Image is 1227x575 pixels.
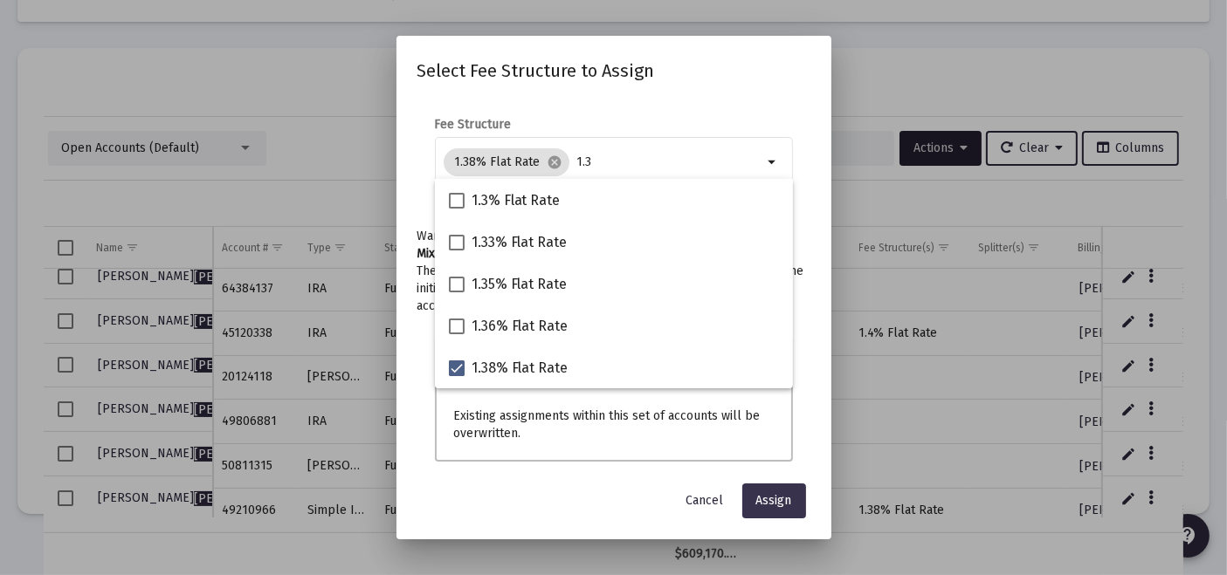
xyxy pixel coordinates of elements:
[756,493,792,508] span: Assign
[472,316,569,337] span: 1.36% Flat Rate
[444,148,569,176] mat-chip: 1.38% Flat Rate
[417,246,534,261] b: Mixed fee structures
[417,57,810,85] h2: Select Fee Structure to Assign
[472,274,568,295] span: 1.35% Flat Rate
[672,483,738,518] button: Cancel
[742,483,806,518] button: Assign
[472,190,561,211] span: 1.3% Flat Rate
[435,336,793,462] div: You are assigning to the selected fee structure. Existing assignments within this set of accounts...
[686,493,724,508] span: Cancel
[472,232,568,253] span: 1.33% Flat Rate
[762,152,783,173] mat-icon: arrow_drop_down
[435,117,512,132] label: Fee Structure
[417,229,463,243] span: Warning
[444,145,762,180] mat-chip-list: Selection
[576,155,762,169] input: Select fee structures
[417,263,810,315] p: These accounts currently have different fee structures assigned. The initial selection is a union...
[547,154,562,170] mat-icon: cancel
[472,358,569,379] span: 1.38% Flat Rate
